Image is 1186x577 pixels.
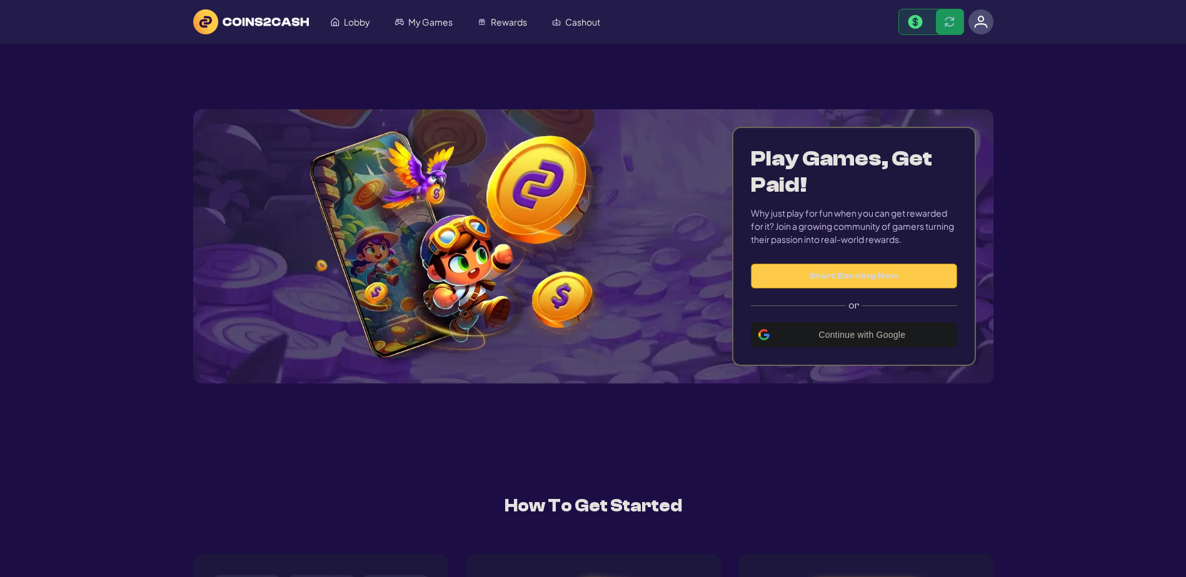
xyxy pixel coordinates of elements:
[193,493,993,519] h2: How To Get Started
[974,15,988,29] img: avatar
[395,17,404,26] img: My Games
[331,17,339,26] img: Lobby
[465,10,540,34] a: Rewards
[751,145,957,198] h1: Play Games, Get Paid!
[565,17,600,26] span: Cashout
[344,17,370,26] span: Lobby
[775,330,949,340] span: Continue with Google
[751,322,957,347] div: Continue with Google
[383,10,465,34] a: My Games
[193,9,309,34] img: logo text
[552,17,561,26] img: Cashout
[318,10,383,34] a: Lobby
[408,17,453,26] span: My Games
[540,10,613,34] a: Cashout
[751,288,957,322] label: or
[751,207,957,246] div: Why just play for fun when you can get rewarded for it? Join a growing community of gamers turnin...
[908,15,923,29] img: Money Bill
[478,17,486,26] img: Rewards
[491,17,527,26] span: Rewards
[751,264,957,288] button: Start Earning Now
